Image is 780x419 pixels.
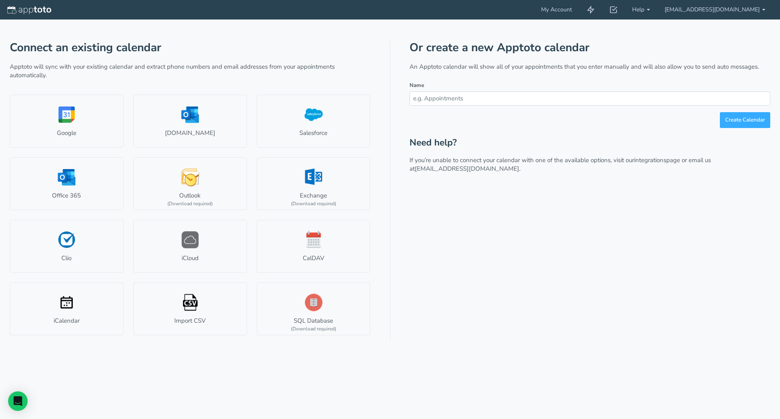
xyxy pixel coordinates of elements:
a: CalDAV [257,220,370,273]
button: Create Calendar [720,112,770,128]
a: iCalendar [10,282,123,335]
a: Exchange [257,157,370,210]
div: Open Intercom Messenger [8,391,28,411]
div: (Download required) [291,326,336,332]
h2: Need help? [409,138,770,148]
a: Salesforce [257,95,370,148]
p: Apptoto will sync with your existing calendar and extract phone numbers and email addresses from ... [10,63,370,80]
a: Office 365 [10,157,123,210]
label: Name [409,82,424,89]
p: An Apptoto calendar will show all of your appointments that you enter manually and will also allo... [409,63,770,71]
a: Clio [10,220,123,273]
a: [EMAIL_ADDRESS][DOMAIN_NAME]. [415,165,520,173]
a: SQL Database [257,282,370,335]
a: Import CSV [133,282,247,335]
a: Google [10,95,123,148]
a: iCloud [133,220,247,273]
img: logo-apptoto--white.svg [7,6,51,14]
div: (Download required) [167,200,213,207]
h1: Connect an existing calendar [10,41,370,54]
input: e.g. Appointments [409,91,770,106]
a: integrations [634,156,666,164]
a: [DOMAIN_NAME] [133,95,247,148]
a: Outlook [133,157,247,210]
h1: Or create a new Apptoto calendar [409,41,770,54]
div: (Download required) [291,200,336,207]
p: If you’re unable to connect your calendar with one of the available options, visit our page or em... [409,156,770,174]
